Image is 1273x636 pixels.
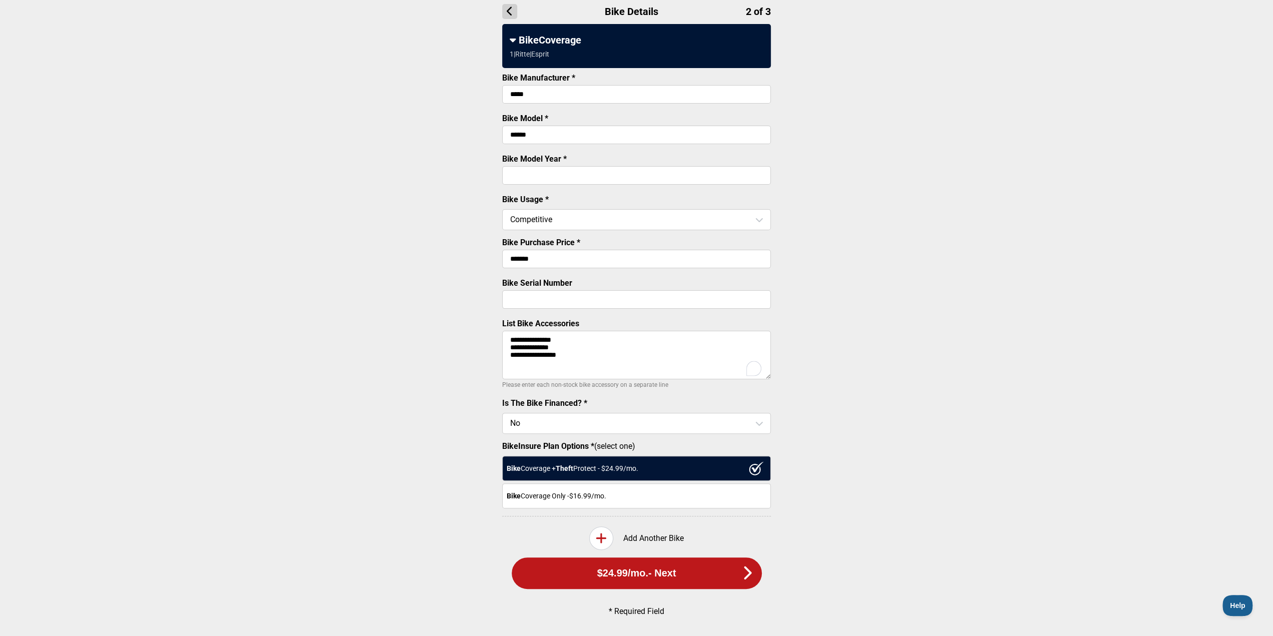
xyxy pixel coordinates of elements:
h1: Bike Details [502,4,771,19]
div: Coverage + Protect - $ 24.99 /mo. [502,456,771,481]
strong: BikeInsure Plan Options * [502,441,594,451]
div: 1 | Ritte | Esprit [510,50,549,58]
div: Add Another Bike [502,526,771,550]
label: (select one) [502,441,771,451]
textarea: To enrich screen reader interactions, please activate Accessibility in Grammarly extension settings [502,331,771,379]
label: Is The Bike Financed? * [502,398,587,408]
label: Bike Manufacturer * [502,73,575,83]
label: Bike Usage * [502,195,549,204]
button: $24.99/mo.- Next [512,557,762,589]
span: 2 of 3 [746,6,771,18]
strong: Theft [556,464,573,472]
div: Coverage Only - $16.99 /mo. [502,483,771,508]
label: Bike Serial Number [502,278,572,288]
label: Bike Model * [502,114,548,123]
label: Bike Purchase Price * [502,238,580,247]
p: * Required Field [519,606,754,616]
label: Bike Model Year * [502,154,567,164]
img: ux1sgP1Haf775SAghJI38DyDlYP+32lKFAAAAAElFTkSuQmCC [749,461,764,475]
strong: Bike [507,464,521,472]
span: /mo. [628,567,648,579]
div: BikeCoverage [510,34,763,46]
iframe: Toggle Customer Support [1222,595,1253,616]
label: List Bike Accessories [502,319,579,328]
p: Please enter each non-stock bike accessory on a separate line [502,379,771,391]
strong: Bike [507,492,521,500]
